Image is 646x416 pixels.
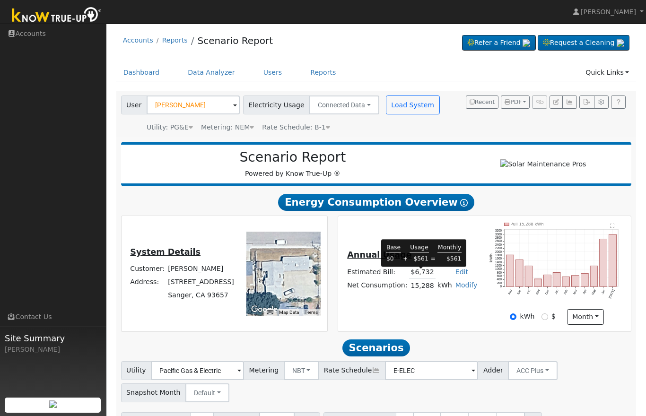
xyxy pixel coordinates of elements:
text: 600 [497,274,502,277]
td: Customer: [129,262,166,276]
div: Utility: PG&E [147,122,193,132]
text: [DATE] [608,289,616,299]
td: Net Consumption: [346,279,409,293]
td: $6,732 [409,265,436,279]
text: 1000 [495,267,502,270]
u: Annual Usage [347,250,411,260]
text: Mar [573,289,578,295]
rect: onclick="" [544,275,551,286]
text: 3200 [495,229,502,232]
text: 1800 [495,253,502,257]
span: Energy Consumption Overview [278,194,474,211]
div: [PERSON_NAME] [5,345,101,355]
img: retrieve [523,39,530,47]
rect: onclick="" [572,276,579,286]
img: retrieve [49,400,57,408]
text: 2000 [495,250,502,253]
img: Know True-Up [7,5,106,26]
input: kWh [510,313,516,320]
td: $561 [437,254,462,264]
button: ACC Plus [508,361,558,380]
span: Alias: HB1 [262,123,330,131]
td: = [430,254,436,264]
a: Reports [162,36,188,44]
text: Jan [554,289,559,295]
text: Jun [601,289,606,295]
a: Modify [455,281,478,289]
button: Settings [594,95,609,109]
a: Quick Links [578,64,636,81]
a: Refer a Friend [462,35,536,51]
text: Feb [563,289,568,295]
span: Adder [478,361,508,380]
button: Keyboard shortcuts [267,309,273,316]
button: NBT [284,361,319,380]
a: Help Link [611,95,626,109]
text: 2400 [495,243,502,246]
a: Users [256,64,289,81]
button: Map Data [279,309,299,316]
span: Metering [244,361,284,380]
span: Rate Schedule [318,361,385,380]
td: kWh [436,279,454,293]
text: kWh [489,253,494,262]
img: Google [249,303,280,316]
text: 1400 [495,260,502,264]
rect: onclick="" [609,234,617,286]
td: $561 [410,254,428,264]
rect: onclick="" [534,279,542,286]
label: kWh [520,312,535,321]
input: $ [541,313,548,320]
a: Request a Cleaning [538,35,629,51]
text: Nov [535,288,541,295]
a: Terms [305,310,318,315]
div: Powered by Know True-Up ® [126,149,460,179]
button: Edit User [550,95,563,109]
span: Site Summary [5,332,101,345]
text:  [611,223,615,227]
td: $0 [386,254,401,264]
a: Accounts [123,36,153,44]
rect: onclick="" [516,260,524,286]
button: Load System [386,95,440,114]
span: [PERSON_NAME] [581,8,636,16]
button: Multi-Series Graph [562,95,577,109]
span: PDF [505,99,522,105]
text: 800 [497,271,502,274]
td: [STREET_ADDRESS] [166,276,236,289]
td: Monthly [437,243,462,252]
img: retrieve [617,39,624,47]
rect: onclick="" [600,239,607,286]
td: [PERSON_NAME] [166,262,236,276]
text: Apr [582,289,587,295]
h2: Scenario Report [131,149,455,165]
text: Oct [526,289,532,295]
text: 2800 [495,236,502,239]
span: Electricity Usage [243,95,310,114]
span: Snapshot Month [121,383,186,402]
td: 15,288 [409,279,436,293]
rect: onclick="" [506,255,514,286]
text: May [591,288,597,295]
button: month [567,309,604,325]
text: 3000 [495,233,502,236]
td: Address: [129,276,166,289]
i: Show Help [460,199,468,207]
u: System Details [130,247,201,257]
rect: onclick="" [591,266,598,286]
td: Sanger, CA 93657 [166,289,236,302]
img: Solar Maintenance Pros [500,159,586,169]
text: 2200 [495,246,502,250]
text: Pull 15,288 kWh [511,222,544,226]
td: + [402,254,408,264]
div: Metering: NEM [201,122,254,132]
text: 1200 [495,264,502,267]
span: User [121,95,147,114]
rect: onclick="" [553,273,561,287]
button: Default [185,383,229,402]
a: Reports [303,64,343,81]
button: Connected Data [309,95,379,114]
span: Utility [121,361,152,380]
input: Select a User [147,95,240,114]
a: Edit [455,268,468,276]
